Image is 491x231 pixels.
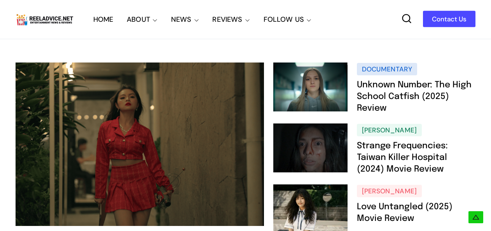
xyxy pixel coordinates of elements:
[16,63,264,226] img: Kontrabida Academy (2025) Movie Review
[16,12,74,27] img: Reel Advice Movie Reviews
[357,63,417,75] a: documentary
[273,63,348,111] img: Unknown Number: The High School Catfish (2025) Review
[273,63,357,111] a: Unknown Number: The High School Catfish (2025) Review
[357,203,453,223] a: Love Untangled (2025) Movie Review
[357,142,448,174] a: Strange Frequencies: Taiwan Killer Hospital (2024) Movie Review
[357,124,422,136] a: [PERSON_NAME]
[357,185,422,197] a: [PERSON_NAME]
[273,123,348,172] img: Strange Frequencies: Taiwan Killer Hospital (2024) Movie Review
[357,81,472,113] a: Unknown Number: The High School Catfish (2025) Review
[423,11,475,27] a: Contact Us
[273,123,357,172] a: Strange Frequencies: Taiwan Killer Hospital (2024) Movie Review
